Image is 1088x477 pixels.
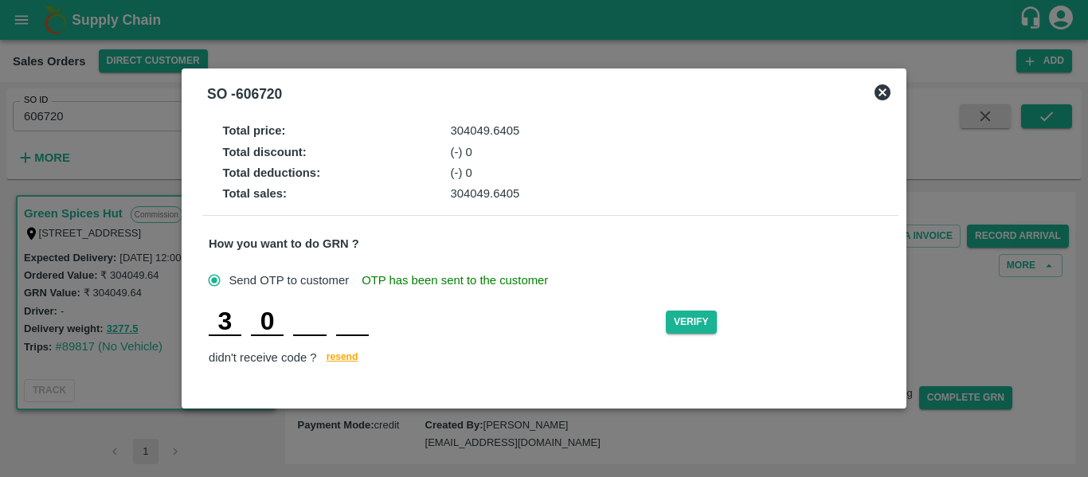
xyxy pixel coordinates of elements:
[222,166,320,179] strong: Total deductions :
[451,124,520,137] span: 304049.6405
[222,187,287,200] strong: Total sales :
[222,146,306,158] strong: Total discount :
[451,166,472,179] span: (-) 0
[451,187,520,200] span: 304049.6405
[207,83,282,105] div: SO - 606720
[451,146,472,158] span: (-) 0
[666,311,717,334] button: Verify
[209,349,892,369] div: didn't receive code ?
[222,124,285,137] strong: Total price :
[229,272,349,289] span: Send OTP to customer
[327,349,358,366] span: resend
[317,349,368,369] button: resend
[209,237,359,250] strong: How you want to do GRN ?
[362,272,548,289] span: OTP has been sent to the customer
